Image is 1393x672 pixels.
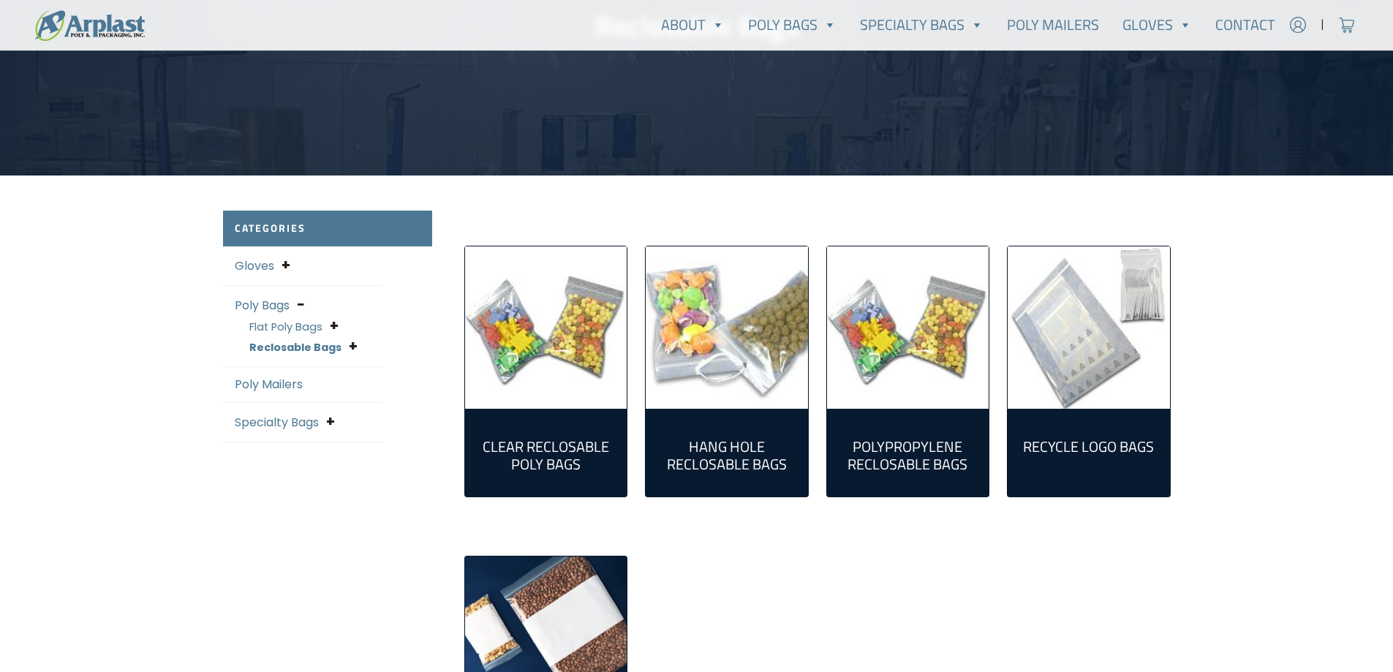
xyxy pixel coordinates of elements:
a: Contact [1204,10,1287,39]
a: Poly Mailers [235,376,303,393]
h2: Polypropylene Reclosable Bags [839,438,978,473]
a: Visit product category Clear Reclosable Poly Bags [477,420,616,485]
a: Specialty Bags [235,414,319,431]
a: Visit product category Polypropylene Reclosable Bags [827,246,989,409]
h2: Clear Reclosable Poly Bags [477,438,616,473]
img: Hang Hole Reclosable Bags [646,246,808,409]
a: Visit product category Recycle Logo Bags [1008,246,1170,409]
a: Gloves [1111,10,1204,39]
a: Visit product category Recycle Logo Bags [1019,420,1158,467]
a: Specialty Bags [848,10,995,39]
h2: Categories [223,211,432,246]
a: About [649,10,736,39]
a: Reclosable Bags [249,340,341,355]
img: Clear Reclosable Poly Bags [465,246,627,409]
h2: Recycle Logo Bags [1019,438,1158,456]
a: Gloves [235,257,274,274]
img: Recycle Logo Bags [1008,246,1170,409]
h2: Hang Hole Reclosable Bags [657,438,796,473]
a: Poly Mailers [995,10,1111,39]
a: Visit product category Clear Reclosable Poly Bags [465,246,627,409]
a: Visit product category Polypropylene Reclosable Bags [839,420,978,485]
img: logo [35,10,145,41]
a: Flat Poly Bags [249,320,322,334]
img: Polypropylene Reclosable Bags [827,246,989,409]
a: Poly Bags [736,10,848,39]
a: Visit product category Hang Hole Reclosable Bags [657,420,796,485]
span: | [1321,16,1324,34]
a: Poly Bags [235,297,290,314]
a: Visit product category Hang Hole Reclosable Bags [646,246,808,409]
